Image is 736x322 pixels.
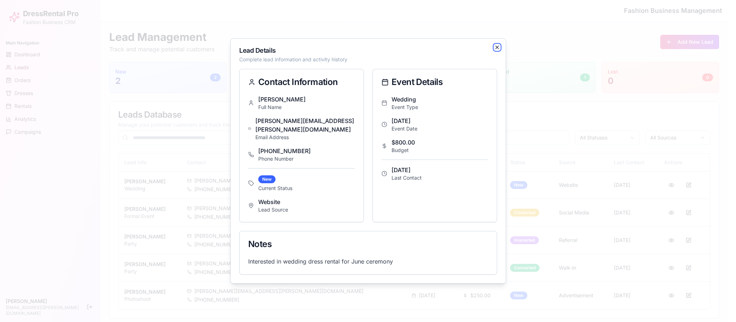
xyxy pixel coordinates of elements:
[392,174,422,181] p: Last Contact
[392,125,417,132] p: Event Date
[255,117,355,134] p: [PERSON_NAME][EMAIL_ADDRESS][PERSON_NAME][DOMAIN_NAME]
[239,56,497,63] p: Complete lead information and activity history
[258,185,292,192] p: Current Status
[258,147,311,155] p: [PHONE_NUMBER]
[392,147,415,154] p: Budget
[392,166,422,174] p: [DATE]
[258,175,276,183] div: New
[392,117,417,125] p: [DATE]
[258,155,311,162] p: Phone Number
[258,198,288,206] p: Website
[248,257,488,266] p: Interested in wedding dress rental for June ceremony
[381,78,488,86] div: Event Details
[392,104,418,111] p: Event Type
[255,134,355,141] p: Email Address
[248,78,355,86] div: Contact Information
[392,138,415,147] p: $800.00
[248,240,488,248] div: Notes
[239,47,497,54] h2: Lead Details
[392,95,418,104] p: Wedding
[258,206,288,213] p: Lead Source
[258,104,306,111] p: Full Name
[258,95,306,104] p: [PERSON_NAME]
